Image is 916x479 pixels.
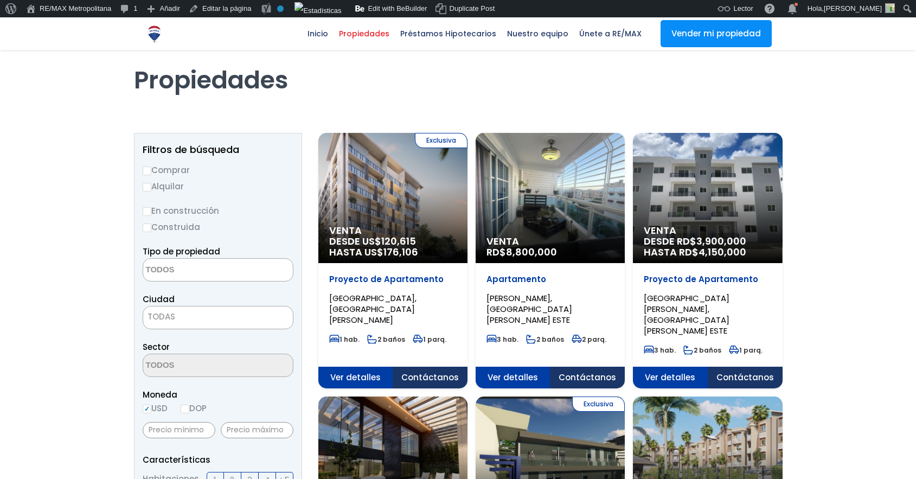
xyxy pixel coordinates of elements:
input: Construida [143,223,151,232]
span: Venta [486,236,614,247]
span: Exclusiva [415,133,467,148]
span: Venta [329,225,457,236]
span: Contáctanos [550,367,625,388]
label: Construida [143,220,293,234]
a: Préstamos Hipotecarios [395,17,502,50]
span: Únete a RE/MAX [574,25,647,42]
span: HASTA US$ [329,247,457,258]
label: USD [143,401,168,415]
span: Tipo de propiedad [143,246,220,257]
a: Exclusiva Venta DESDE US$120,615 HASTA US$176,106 Proyecto de Apartamento [GEOGRAPHIC_DATA], [GEO... [318,133,467,388]
span: [PERSON_NAME] [824,4,882,12]
span: 2 parq. [572,335,606,344]
a: Vender mi propiedad [661,20,772,47]
a: Inicio [302,17,334,50]
img: Logo de REMAX [145,24,164,43]
a: Propiedades [334,17,395,50]
span: 2 baños [683,346,721,355]
a: Únete a RE/MAX [574,17,647,50]
span: HASTA RD$ [644,247,771,258]
span: 120,615 [381,234,416,248]
span: TODAS [143,306,293,329]
label: Alquilar [143,180,293,193]
a: RE/MAX Metropolitana [145,17,164,50]
input: Precio mínimo [143,422,215,438]
div: No indexar [277,5,284,12]
input: Precio máximo [221,422,293,438]
span: 2 baños [367,335,405,344]
span: Ver detalles [318,367,393,388]
span: Ver detalles [633,367,708,388]
h1: Propiedades [134,35,783,95]
span: DESDE RD$ [644,236,771,258]
span: [GEOGRAPHIC_DATA], [GEOGRAPHIC_DATA][PERSON_NAME] [329,292,417,325]
span: 4,150,000 [699,245,746,259]
span: DESDE US$ [329,236,457,258]
span: RD$ [486,245,557,259]
span: [PERSON_NAME], [GEOGRAPHIC_DATA][PERSON_NAME] ESTE [486,292,572,325]
span: Exclusiva [572,397,625,412]
span: 3 hab. [486,335,518,344]
p: Características [143,453,293,467]
label: DOP [181,401,207,415]
p: Proyecto de Apartamento [329,274,457,285]
p: Proyecto de Apartamento [644,274,771,285]
input: DOP [181,405,189,413]
span: 176,106 [383,245,418,259]
span: Sector [143,341,170,353]
span: Moneda [143,388,293,401]
label: Comprar [143,163,293,177]
span: [GEOGRAPHIC_DATA][PERSON_NAME], [GEOGRAPHIC_DATA][PERSON_NAME] ESTE [644,292,729,336]
p: Apartamento [486,274,614,285]
span: 3,900,000 [696,234,746,248]
a: Venta RD$8,800,000 Apartamento [PERSON_NAME], [GEOGRAPHIC_DATA][PERSON_NAME] ESTE 3 hab. 2 baños ... [476,133,625,388]
span: 1 parq. [413,335,446,344]
span: 2 baños [526,335,564,344]
span: Ciudad [143,293,175,305]
span: Contáctanos [393,367,467,388]
textarea: Search [143,354,248,378]
img: Visitas de 48 horas. Haz clic para ver más estadísticas del sitio. [294,2,341,20]
h2: Filtros de búsqueda [143,144,293,155]
textarea: Search [143,259,248,282]
span: TODAS [148,311,175,322]
span: Préstamos Hipotecarios [395,25,502,42]
input: En construcción [143,207,151,216]
input: USD [143,405,151,413]
a: Venta DESDE RD$3,900,000 HASTA RD$4,150,000 Proyecto de Apartamento [GEOGRAPHIC_DATA][PERSON_NAME... [633,133,782,388]
input: Alquilar [143,183,151,191]
input: Comprar [143,167,151,175]
span: Inicio [302,25,334,42]
span: Ver detalles [476,367,550,388]
span: Venta [644,225,771,236]
span: TODAS [143,309,293,324]
span: 3 hab. [644,346,676,355]
a: Nuestro equipo [502,17,574,50]
span: Contáctanos [708,367,783,388]
span: 1 parq. [729,346,763,355]
span: Propiedades [334,25,395,42]
span: 8,800,000 [506,245,557,259]
span: 1 hab. [329,335,360,344]
label: En construcción [143,204,293,218]
span: Nuestro equipo [502,25,574,42]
